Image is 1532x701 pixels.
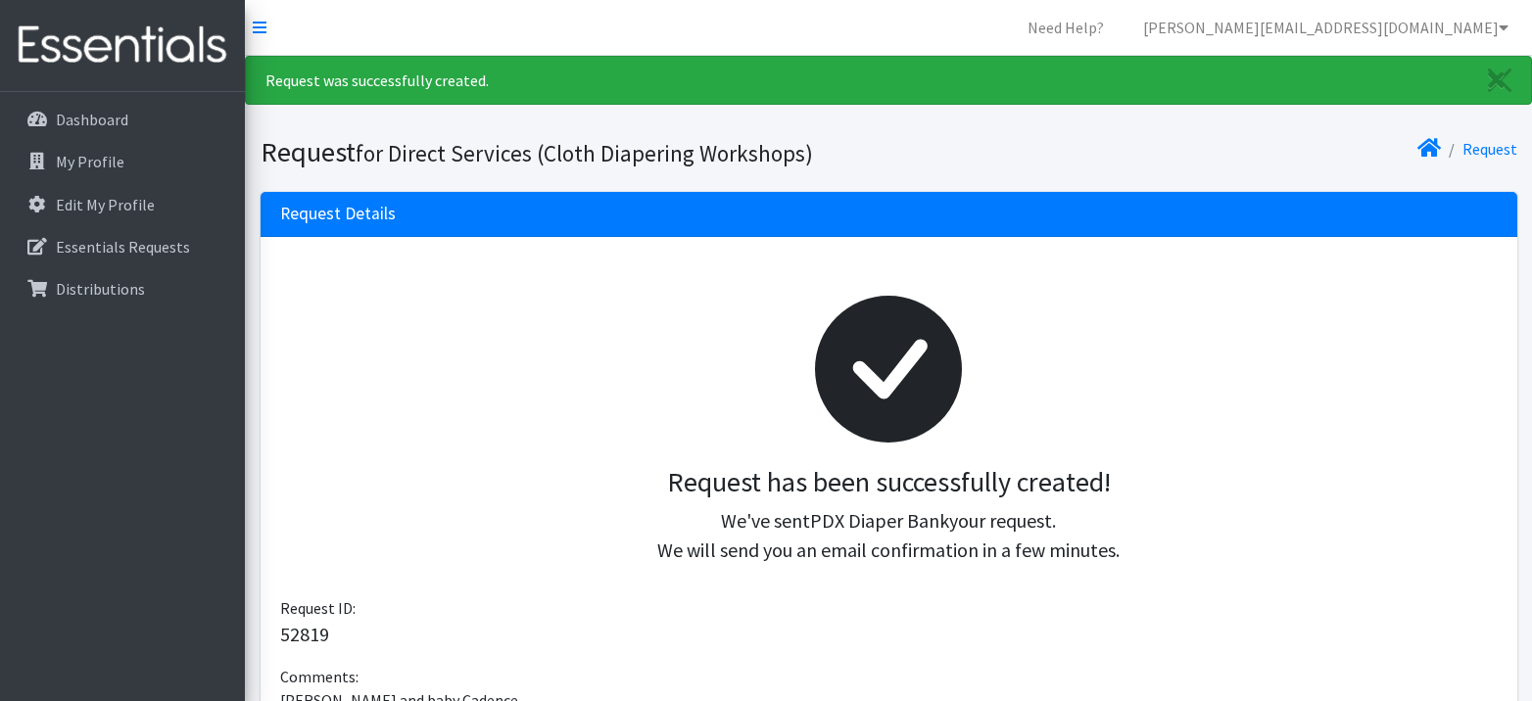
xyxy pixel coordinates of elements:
[280,204,396,224] h3: Request Details
[296,506,1482,565] p: We've sent your request. We will send you an email confirmation in a few minutes.
[56,195,155,214] p: Edit My Profile
[1127,8,1524,47] a: [PERSON_NAME][EMAIL_ADDRESS][DOMAIN_NAME]
[8,269,237,308] a: Distributions
[8,185,237,224] a: Edit My Profile
[280,667,359,686] span: Comments:
[245,56,1532,105] div: Request was successfully created.
[8,100,237,139] a: Dashboard
[56,237,190,257] p: Essentials Requests
[56,279,145,299] p: Distributions
[280,598,356,618] span: Request ID:
[1012,8,1120,47] a: Need Help?
[280,620,1498,649] p: 52819
[1468,57,1531,104] a: Close
[8,13,237,78] img: HumanEssentials
[56,110,128,129] p: Dashboard
[296,466,1482,499] h3: Request has been successfully created!
[261,135,882,169] h1: Request
[356,139,813,167] small: for Direct Services (Cloth Diapering Workshops)
[8,227,237,266] a: Essentials Requests
[56,152,124,171] p: My Profile
[810,508,949,533] span: PDX Diaper Bank
[1462,139,1517,159] a: Request
[8,142,237,181] a: My Profile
